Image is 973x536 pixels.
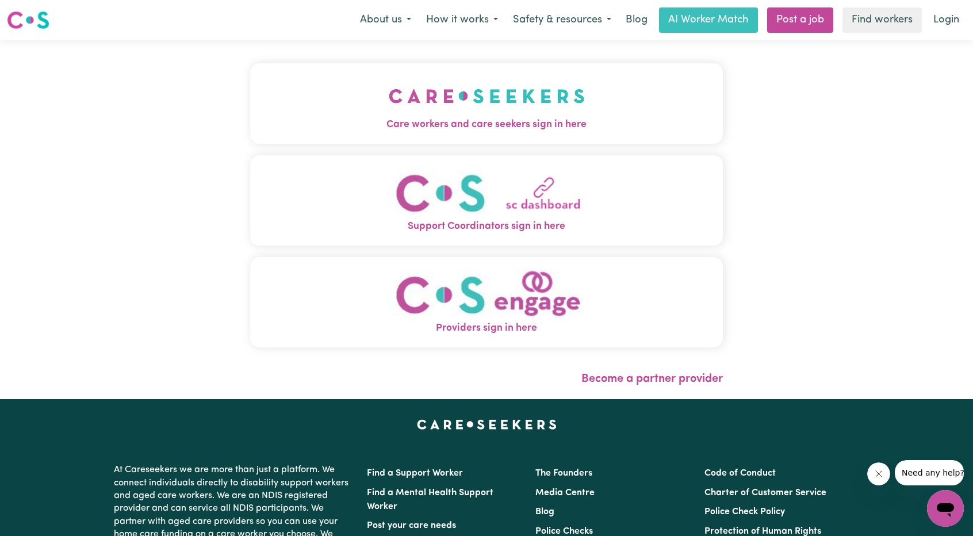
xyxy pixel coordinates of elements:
[895,460,964,485] iframe: Message from company
[704,507,785,516] a: Police Check Policy
[353,8,419,32] button: About us
[704,527,821,536] a: Protection of Human Rights
[250,63,723,144] button: Care workers and care seekers sign in here
[535,488,595,497] a: Media Centre
[7,8,70,17] span: Need any help?
[927,490,964,527] iframe: Button to launch messaging window
[250,219,723,234] span: Support Coordinators sign in here
[535,507,554,516] a: Blog
[704,469,776,478] a: Code of Conduct
[367,521,456,530] a: Post your care needs
[367,488,493,511] a: Find a Mental Health Support Worker
[867,462,890,485] iframe: Close message
[419,8,505,32] button: How it works
[926,7,966,33] a: Login
[581,373,723,385] a: Become a partner provider
[659,7,758,33] a: AI Worker Match
[417,420,557,429] a: Careseekers home page
[250,321,723,336] span: Providers sign in here
[367,469,463,478] a: Find a Support Worker
[619,7,654,33] a: Blog
[250,155,723,246] button: Support Coordinators sign in here
[535,527,593,536] a: Police Checks
[535,469,592,478] a: The Founders
[704,488,826,497] a: Charter of Customer Service
[505,8,619,32] button: Safety & resources
[250,117,723,132] span: Care workers and care seekers sign in here
[842,7,922,33] a: Find workers
[7,7,49,33] a: Careseekers logo
[250,257,723,347] button: Providers sign in here
[767,7,833,33] a: Post a job
[7,10,49,30] img: Careseekers logo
